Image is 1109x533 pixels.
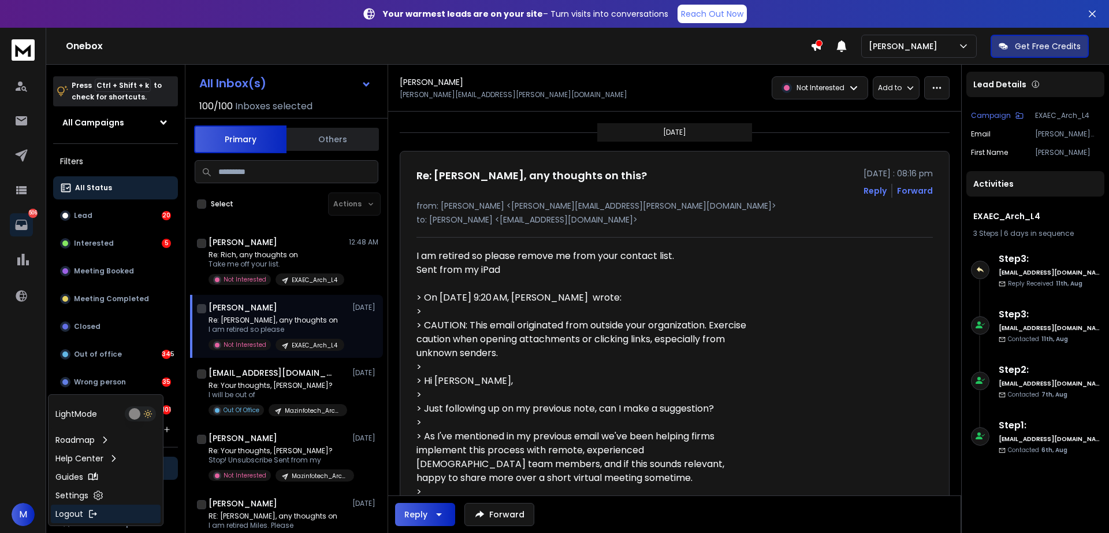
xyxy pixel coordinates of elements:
[199,99,233,113] span: 100 / 100
[1008,279,1082,288] p: Reply Received
[1008,446,1067,454] p: Contacted
[74,377,126,387] p: Wrong person
[53,343,178,366] button: Out of office345
[349,238,378,247] p: 12:48 AM
[464,503,534,526] button: Forward
[190,72,381,95] button: All Inbox(s)
[209,498,277,509] h1: [PERSON_NAME]
[1041,390,1067,399] span: 7th, Aug
[404,509,427,520] div: Reply
[162,350,171,359] div: 345
[1056,279,1082,288] span: 11th, Aug
[1041,335,1068,343] span: 11th, Aug
[973,229,1097,238] div: |
[292,276,337,284] p: EXAEC_Arch_L4
[878,83,902,92] p: Add to
[162,211,171,220] div: 20
[51,486,161,505] a: Settings
[209,456,347,465] p: Stop! Unsubscribe Sent from my
[55,490,88,501] p: Settings
[971,129,991,139] p: Email
[1004,228,1074,238] span: 6 days in sequence
[395,503,455,526] button: Reply
[53,287,178,310] button: Meeting Completed
[869,40,942,52] p: [PERSON_NAME]
[209,325,344,334] p: I am retired so please
[1008,335,1068,343] p: Contacted
[53,371,178,394] button: Wrong person35
[209,367,336,379] h1: [EMAIL_ADDRESS][DOMAIN_NAME]
[973,210,1097,222] h1: EXAEC_Arch_L4
[209,521,344,530] p: I am retired Miles. Please
[973,228,999,238] span: 3 Steps
[209,236,277,248] h1: [PERSON_NAME]
[1035,111,1100,120] p: EXAEC_Arch_L4
[74,211,92,220] p: Lead
[285,406,340,415] p: Mazinfotech_Arch_L9
[999,419,1100,432] h6: Step 1 :
[999,268,1100,277] h6: [EMAIL_ADDRESS][DOMAIN_NAME]
[74,266,134,276] p: Meeting Booked
[62,117,124,128] h1: All Campaigns
[209,381,347,390] p: Re: Your thoughts, [PERSON_NAME]?
[973,79,1026,90] p: Lead Details
[51,449,161,468] a: Help Center
[199,77,266,89] h1: All Inbox(s)
[53,315,178,338] button: Closed
[74,322,101,331] p: Closed
[678,5,747,23] a: Reach Out Now
[797,83,844,92] p: Not Interested
[352,303,378,312] p: [DATE]
[991,35,1089,58] button: Get Free Credits
[162,405,171,414] div: 101
[209,390,347,399] p: I will be out of
[999,363,1100,377] h6: Step 2 :
[74,350,122,359] p: Out of office
[966,171,1104,197] div: Activities
[999,324,1100,332] h6: [EMAIL_ADDRESS][DOMAIN_NAME]
[224,471,266,480] p: Not Interested
[55,471,83,483] p: Guides
[235,99,312,113] h3: Inboxes selected
[209,260,344,269] p: Take me off your list.
[292,341,337,350] p: EXAEC_Arch_L4
[209,302,277,313] h1: [PERSON_NAME]
[416,200,933,212] p: from: [PERSON_NAME] <[PERSON_NAME][EMAIL_ADDRESS][PERSON_NAME][DOMAIN_NAME]>
[681,8,743,20] p: Reach Out Now
[72,80,162,103] p: Press to check for shortcuts.
[209,432,277,444] h1: [PERSON_NAME]
[663,128,686,137] p: [DATE]
[999,252,1100,266] h6: Step 3 :
[12,503,35,526] button: M
[66,39,810,53] h1: Onebox
[400,76,463,88] h1: [PERSON_NAME]
[209,316,344,325] p: Re: [PERSON_NAME], any thoughts on
[224,340,266,349] p: Not Interested
[53,232,178,255] button: Interested5
[352,434,378,443] p: [DATE]
[971,148,1008,157] p: First Name
[53,204,178,227] button: Lead20
[864,185,887,197] button: Reply
[53,111,178,134] button: All Campaigns
[1035,129,1100,139] p: [PERSON_NAME][EMAIL_ADDRESS][PERSON_NAME][DOMAIN_NAME]
[74,294,149,303] p: Meeting Completed
[383,8,668,20] p: – Turn visits into conversations
[51,468,161,486] a: Guides
[51,431,161,449] a: Roadmap
[1035,148,1100,157] p: [PERSON_NAME]
[55,453,103,464] p: Help Center
[53,176,178,199] button: All Status
[162,377,171,387] div: 35
[211,199,233,209] label: Select
[162,239,171,248] div: 5
[209,512,344,521] p: RE: [PERSON_NAME], any thoughts on
[999,435,1100,443] h6: [EMAIL_ADDRESS][DOMAIN_NAME]
[400,90,627,99] p: [PERSON_NAME][EMAIL_ADDRESS][PERSON_NAME][DOMAIN_NAME]
[12,39,35,61] img: logo
[10,213,33,236] a: 506
[971,111,1024,120] button: Campaign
